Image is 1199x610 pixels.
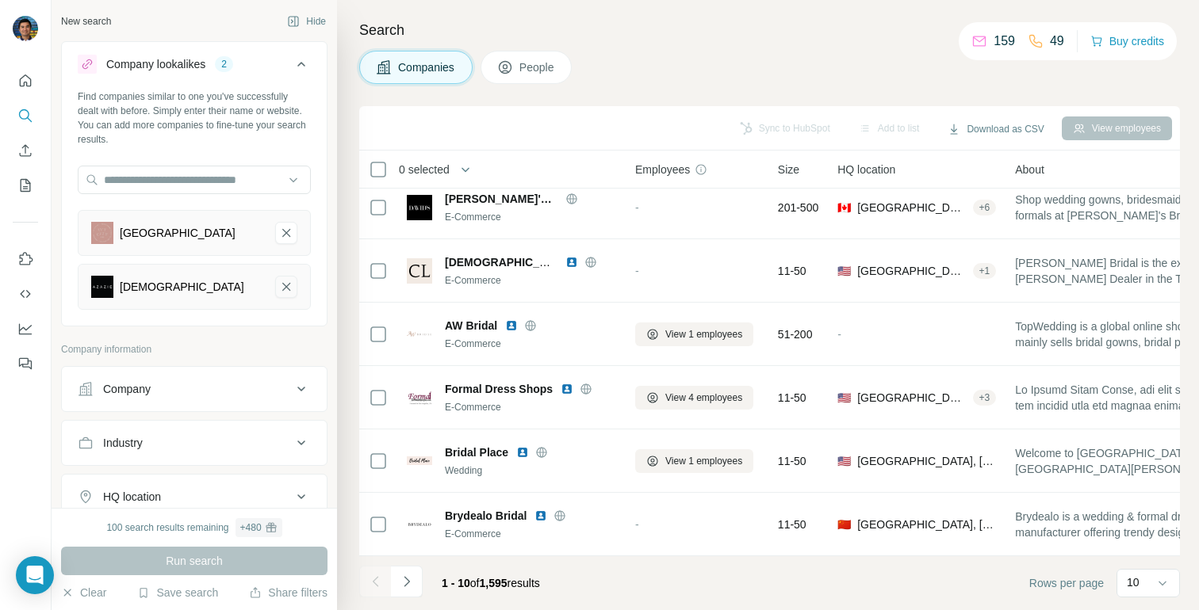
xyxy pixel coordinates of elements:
[445,337,616,351] div: E-Commerce
[16,556,54,594] div: Open Intercom Messenger
[445,444,508,460] span: Bridal Place
[837,328,841,341] span: -
[857,200,966,215] span: [GEOGRAPHIC_DATA]
[470,577,480,589] span: of
[778,517,806,532] span: 11-50
[120,225,236,241] div: [GEOGRAPHIC_DATA]
[635,201,639,214] span: -
[635,265,639,277] span: -
[103,381,151,397] div: Company
[407,385,432,410] img: Logo of Formal Dress Shops
[837,200,851,215] span: 🇨🇦
[565,256,578,269] img: LinkedIn logo
[973,391,997,405] div: + 3
[445,191,557,207] span: [PERSON_NAME]'s Bridal
[91,276,113,298] img: Azazie-logo
[13,16,38,41] img: Avatar
[635,322,753,346] button: View 1 employees
[778,453,806,469] span: 11-50
[994,32,1015,51] p: 159
[442,577,540,589] span: results
[391,566,423,597] button: Navigate to next page
[13,315,38,343] button: Dashboard
[240,520,262,535] div: + 480
[106,56,205,72] div: Company lookalikes
[837,263,851,279] span: 🇺🇸
[973,264,997,278] div: + 1
[62,45,327,90] button: Company lookalikes2
[359,19,1180,41] h4: Search
[857,390,966,406] span: [GEOGRAPHIC_DATA]
[445,400,616,414] div: E-Commerce
[275,222,297,244] button: Ivy City-remove-button
[1015,162,1044,177] span: About
[1090,30,1164,52] button: Buy credits
[407,512,432,537] img: Logo of Brydealo Bridal
[1127,574,1140,590] p: 10
[407,456,432,465] img: Logo of Bridal Place
[665,454,742,468] span: View 1 employees
[857,453,996,469] span: [GEOGRAPHIC_DATA], [US_STATE]
[665,391,742,405] span: View 4 employees
[62,424,327,462] button: Industry
[13,245,38,273] button: Use Surfe on LinkedIn
[973,200,997,215] div: + 6
[103,435,143,451] div: Industry
[857,263,966,279] span: [GEOGRAPHIC_DATA], [US_STATE]
[778,162,799,177] span: Size
[62,370,327,408] button: Company
[778,200,818,215] span: 201-500
[91,222,113,244] img: Ivy City-logo
[837,390,851,406] span: 🇺🇸
[519,59,556,75] span: People
[103,489,161,505] div: HQ location
[635,386,753,410] button: View 4 employees
[778,326,813,342] span: 51-200
[276,10,337,33] button: Hide
[445,318,497,334] span: AW Bridal
[137,585,218,600] button: Save search
[13,280,38,308] button: Use Surfe API
[78,90,311,147] div: Find companies similar to one you've successfully dealt with before. Simply enter their name or w...
[635,449,753,473] button: View 1 employees
[106,518,282,537] div: 100 search results remaining
[442,577,470,589] span: 1 - 10
[407,258,432,284] img: Logo of Christian Lane Bridal
[837,453,851,469] span: 🇺🇸
[13,171,38,200] button: My lists
[837,162,895,177] span: HQ location
[516,446,529,459] img: LinkedIn logo
[480,577,508,589] span: 1,595
[445,256,700,269] span: [DEMOGRAPHIC_DATA][PERSON_NAME] Bridal
[1029,575,1104,591] span: Rows per page
[61,342,328,356] p: Company information
[534,509,547,522] img: LinkedIn logo
[445,381,553,397] span: Formal Dress Shops
[445,273,616,288] div: E-Commerce
[61,585,106,600] button: Clear
[937,117,1055,141] button: Download as CSV
[635,518,639,531] span: -
[778,263,806,279] span: 11-50
[275,276,297,298] button: Azazie-remove-button
[837,517,851,532] span: 🇨🇳
[561,383,573,395] img: LinkedIn logo
[665,327,742,341] span: View 1 employees
[13,101,38,130] button: Search
[13,349,38,378] button: Feedback
[13,136,38,165] button: Enrich CSV
[13,67,38,95] button: Quick start
[62,478,327,516] button: HQ location
[399,162,450,177] span: 0 selected
[635,162,690,177] span: Employees
[445,463,616,478] div: Wedding
[249,585,328,600] button: Share filters
[407,195,432,220] img: Logo of David's Bridal
[1050,32,1064,51] p: 49
[505,319,518,332] img: LinkedIn logo
[61,14,111,29] div: New search
[778,390,806,406] span: 11-50
[398,59,456,75] span: Companies
[857,517,996,532] span: [GEOGRAPHIC_DATA], [GEOGRAPHIC_DATA]
[407,331,432,337] img: Logo of AW Bridal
